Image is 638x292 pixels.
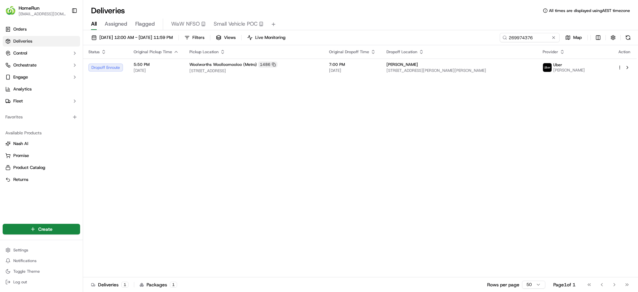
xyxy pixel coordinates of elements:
button: Map [562,33,585,42]
span: Orchestrate [13,62,37,68]
span: Product Catalog [13,165,45,171]
button: [EMAIL_ADDRESS][DOMAIN_NAME] [19,11,66,17]
span: WaW NFSO [171,20,200,28]
button: Orchestrate [3,60,80,71]
button: Promise [3,150,80,161]
button: Log out [3,277,80,287]
div: 1 [121,282,129,288]
input: Type to search [500,33,560,42]
a: Product Catalog [5,165,77,171]
button: Fleet [3,96,80,106]
button: Create [3,224,80,234]
div: Favorites [3,112,80,122]
a: Analytics [3,84,80,94]
button: Nash AI [3,138,80,149]
span: Fleet [13,98,23,104]
a: Deliveries [3,36,80,47]
span: Uber [553,62,562,68]
span: [STREET_ADDRESS][PERSON_NAME][PERSON_NAME] [386,68,532,73]
span: All times are displayed using AEST timezone [549,8,630,13]
span: [DATE] [329,68,376,73]
span: Orders [13,26,27,32]
span: [STREET_ADDRESS] [189,68,318,73]
span: Create [38,226,53,232]
button: Toggle Theme [3,267,80,276]
span: Control [13,50,27,56]
span: Nash AI [13,141,28,147]
span: Small Vehicle POC [214,20,258,28]
span: All [91,20,97,28]
button: Returns [3,174,80,185]
p: Rows per page [487,281,519,288]
span: Notifications [13,258,37,263]
button: Notifications [3,256,80,265]
span: Views [224,35,236,41]
span: Live Monitoring [255,35,285,41]
a: Nash AI [5,141,77,147]
span: Deliveries [13,38,32,44]
span: [DATE] 12:00 AM - [DATE] 11:59 PM [99,35,173,41]
span: Promise [13,153,29,159]
span: 5:50 PM [134,62,179,67]
span: Pickup Location [189,49,219,55]
div: Page 1 of 1 [553,281,576,288]
div: 1 [170,282,177,288]
span: Toggle Theme [13,269,40,274]
span: Assigned [105,20,127,28]
img: uber-new-logo.jpeg [543,63,552,72]
span: Dropoff Location [386,49,417,55]
span: 7:00 PM [329,62,376,67]
span: Analytics [13,86,32,92]
button: Refresh [623,33,633,42]
div: 1486 [258,62,277,68]
span: Woolworths Woolloomooloo (Metro) [189,62,257,67]
span: Original Dropoff Time [329,49,369,55]
span: Settings [13,247,28,253]
span: Original Pickup Time [134,49,172,55]
a: Promise [5,153,77,159]
div: Packages [140,281,177,288]
button: Filters [181,33,207,42]
span: Log out [13,279,27,285]
a: Orders [3,24,80,35]
button: [DATE] 12:00 AM - [DATE] 11:59 PM [88,33,176,42]
button: HomeRun [19,5,40,11]
span: Status [88,49,100,55]
img: HomeRun [5,5,16,16]
a: Returns [5,177,77,183]
button: Live Monitoring [244,33,288,42]
span: Filters [192,35,204,41]
button: Control [3,48,80,59]
button: Views [213,33,239,42]
span: [DATE] [134,68,179,73]
span: Engage [13,74,28,80]
div: Deliveries [91,281,129,288]
button: HomeRunHomeRun[EMAIL_ADDRESS][DOMAIN_NAME] [3,3,69,19]
span: Map [573,35,582,41]
div: Available Products [3,128,80,138]
div: Action [617,49,631,55]
button: Product Catalog [3,162,80,173]
button: Engage [3,72,80,82]
span: Flagged [135,20,155,28]
span: Provider [543,49,558,55]
h1: Deliveries [91,5,125,16]
button: Settings [3,245,80,255]
span: Returns [13,177,28,183]
span: [PERSON_NAME] [553,68,585,73]
span: [PERSON_NAME] [386,62,418,67]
